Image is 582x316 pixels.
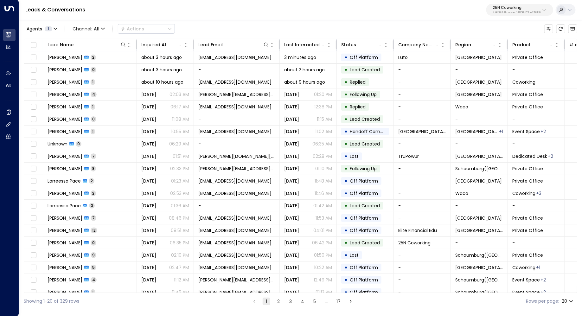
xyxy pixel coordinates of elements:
[48,41,126,48] div: Lead Name
[455,215,502,221] span: Geneva
[48,104,82,110] span: Devin Nipppagan
[29,177,37,185] span: Toggle select row
[169,215,189,221] p: 08:46 PM
[91,153,96,159] span: 7
[287,298,294,305] button: Go to page 3
[508,64,565,76] td: -
[91,79,95,85] span: 1
[29,239,37,247] span: Toggle select row
[141,79,183,85] span: about 10 hours ago
[394,64,451,76] td: -
[512,252,543,258] span: Private Office
[512,104,543,110] span: Private Office
[394,286,451,298] td: -
[350,203,380,209] span: Lead Created
[398,128,446,135] span: Northern Illinois University
[170,190,189,197] p: 02:53 PM
[170,165,189,172] p: 02:33 PM
[198,240,272,246] span: sloane@25ncoworking.com
[512,264,535,271] span: Coworking
[451,113,508,125] td: -
[118,24,175,34] button: Actions
[284,289,299,295] span: Sep 26, 2025
[344,274,348,285] div: •
[455,54,502,61] span: Geneva
[341,41,356,48] div: Status
[284,227,299,234] span: Oct 06, 2025
[141,277,156,283] span: Sep 29, 2025
[315,178,332,184] p: 11:48 AM
[512,165,543,172] span: Private Office
[541,277,546,283] div: Meeting Room,Meeting Room / Event Space
[29,276,37,284] span: Toggle select row
[29,128,37,136] span: Toggle select row
[29,115,37,123] span: Toggle select row
[313,153,332,159] p: 02:28 PM
[284,178,299,184] span: Oct 09, 2025
[91,129,95,134] span: 1
[455,277,503,283] span: Schaumburg(IL)
[568,24,577,33] button: Archived Leads
[76,141,81,146] span: 0
[512,227,543,234] span: Private Office
[48,264,82,271] span: Adesh Pansuriya
[198,277,275,283] span: ryan.telford@cencora.com
[350,264,378,271] span: Off Platform
[198,104,272,110] span: devinpagan@yahoo.com
[455,91,502,98] span: Geneva
[198,227,272,234] span: ed@elitefinancialedu.com
[48,215,82,221] span: Shelby Hartzell
[347,298,355,305] button: Go to next page
[394,163,451,175] td: -
[29,54,37,61] span: Toggle select row
[171,128,189,135] p: 10:55 AM
[317,116,332,122] p: 11:15 AM
[198,178,272,184] span: larreessap1983@gmail.com
[141,227,156,234] span: Sep 05, 2025
[512,41,554,48] div: Product
[48,203,81,209] span: Larreessa Pace
[141,128,156,135] span: Oct 13, 2025
[548,153,553,159] div: Meeting Room,Private Office
[394,101,451,113] td: -
[171,227,189,234] p: 08:51 AM
[89,203,95,208] span: 0
[350,141,380,147] span: Lead Created
[344,64,348,75] div: •
[91,265,96,270] span: 5
[350,289,378,295] span: Off Platform
[170,104,189,110] p: 06:17 AM
[394,113,451,125] td: -
[48,79,82,85] span: John Swain
[194,200,280,212] td: -
[512,41,531,48] div: Product
[284,203,299,209] span: Oct 08, 2025
[194,138,280,150] td: -
[512,178,543,184] span: Private Office
[141,165,156,172] span: Sep 18, 2025
[48,289,82,295] span: Sean Grim
[24,24,60,33] button: Agents1
[198,252,272,258] span: egavin@datastewardpllc.com
[284,190,299,197] span: Oct 09, 2025
[194,113,280,125] td: -
[27,27,42,31] span: Agents
[299,298,306,305] button: Go to page 4
[512,153,547,159] span: Dedicated Desk
[315,128,332,135] p: 11:02 AM
[512,91,543,98] span: Private Office
[48,252,82,258] span: Elisabeth Gavin
[284,141,299,147] span: Oct 11, 2025
[91,116,96,122] span: 0
[562,297,575,306] div: 20
[451,200,508,212] td: -
[313,203,332,209] p: 01:42 AM
[141,240,156,246] span: Sep 30, 2025
[141,91,156,98] span: Oct 04, 2025
[314,91,332,98] p: 01:20 PM
[141,178,156,184] span: Oct 08, 2025
[29,202,37,210] span: Toggle select row
[141,67,182,73] span: about 3 hours ago
[350,67,380,73] span: Lead Created
[455,128,498,135] span: Geneva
